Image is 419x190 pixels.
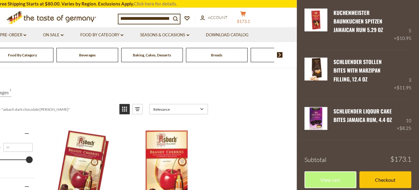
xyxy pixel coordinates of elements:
[304,58,327,91] a: Schluender Stollen Bites with Marzipan Filling, 12.4 oz
[304,9,327,31] img: Baumkuchen Spitzen Jamaican Rum
[277,52,283,58] img: next arrow
[394,58,411,91] div: 3 ×
[304,9,327,42] a: Baumkuchen Spitzen Jamaican Rum
[304,156,326,163] span: Subtotal
[43,32,64,38] a: On Sale
[394,9,411,42] div: 5 ×
[304,107,327,130] img: Schluender Liqour Cake Bites Jamaica Rum, 4.4 oz
[397,107,411,132] div: 10 ×
[149,104,208,114] a: Sort options
[206,32,249,38] a: Download Catalog
[397,85,411,90] span: $11.95
[359,171,411,188] a: Checkout
[153,107,198,112] span: Relevance
[133,53,171,57] a: Baking, Cakes, Desserts
[9,88,11,96] span: 1
[80,32,123,38] a: Food By Category
[134,1,177,6] a: Click here for details.
[79,53,96,57] a: Beverages
[8,53,37,57] a: Food By Category
[333,107,392,124] a: Schluender Liqour Cake Bites Jamaica Rum, 4.4 oz
[132,104,143,114] a: View list mode
[333,58,382,83] a: Schluender Stollen Bites with Marzipan Filling, 12.4 oz
[304,107,327,132] a: Schluender Liqour Cake Bites Jamaica Rum, 4.4 oz
[234,11,252,26] button: $173.1
[390,156,411,163] span: $173.1
[304,171,356,188] a: View cart
[140,32,189,38] a: Seasons & Occasions
[211,53,223,57] a: Breads
[333,9,383,34] a: Kuchenmeister Baumkuchen Spitzen Jamaican Rum 5.29 oz
[399,125,411,131] span: $8.25
[3,143,33,152] input: Maximum value
[237,19,250,24] span: $173.1
[397,35,411,41] span: $10.95
[304,58,327,81] img: Schluender Stollen Bites with Marzipan Filling, 12.4 oz
[119,104,130,114] a: View grid mode
[208,15,228,20] span: Account
[200,14,228,21] a: Account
